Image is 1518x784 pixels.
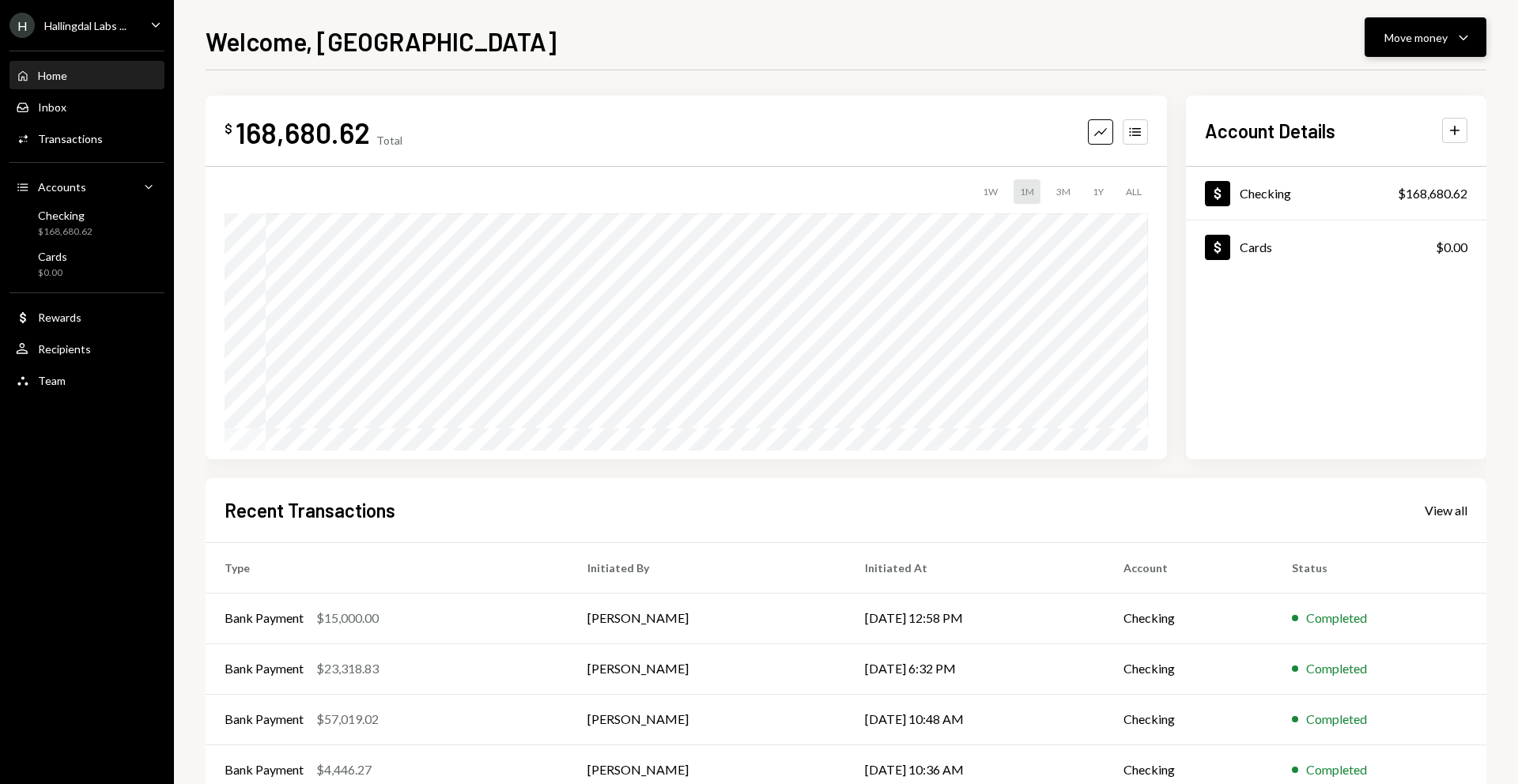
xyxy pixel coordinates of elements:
[846,542,1105,593] th: Initiated At
[225,121,232,137] div: $
[225,710,304,729] div: Bank Payment
[38,250,67,263] div: Cards
[9,366,164,394] a: Team
[1105,643,1273,694] td: Checking
[316,710,379,729] div: $57,019.02
[9,124,164,153] a: Transactions
[38,132,103,145] div: Transactions
[236,115,370,150] div: 168,680.62
[1306,609,1367,628] div: Completed
[38,311,81,324] div: Rewards
[1186,167,1486,220] a: Checking$168,680.62
[9,334,164,363] a: Recipients
[1205,118,1335,144] h2: Account Details
[1436,238,1467,257] div: $0.00
[376,134,402,147] div: Total
[1398,184,1467,203] div: $168,680.62
[568,694,846,744] td: [PERSON_NAME]
[568,643,846,694] td: [PERSON_NAME]
[206,542,568,593] th: Type
[9,204,164,242] a: Checking$168,680.62
[1306,760,1367,779] div: Completed
[9,61,164,89] a: Home
[1086,179,1110,204] div: 1Y
[38,209,93,222] div: Checking
[9,172,164,201] a: Accounts
[225,659,304,678] div: Bank Payment
[568,593,846,643] td: [PERSON_NAME]
[38,100,66,114] div: Inbox
[1105,542,1273,593] th: Account
[38,69,67,82] div: Home
[225,609,304,628] div: Bank Payment
[38,225,93,239] div: $168,680.62
[1105,694,1273,744] td: Checking
[1186,220,1486,273] a: Cards$0.00
[1384,29,1448,46] div: Move money
[846,593,1105,643] td: [DATE] 12:58 PM
[1425,501,1467,518] a: View all
[44,19,126,32] div: Hallingdal Labs ...
[1365,17,1486,57] button: Move money
[1240,239,1272,254] div: Cards
[206,25,557,57] h1: Welcome, [GEOGRAPHIC_DATA]
[225,497,395,523] h2: Recent Transactions
[1050,179,1077,204] div: 3M
[1105,593,1273,643] td: Checking
[9,13,35,38] div: H
[1120,179,1148,204] div: ALL
[225,760,304,779] div: Bank Payment
[568,542,846,593] th: Initiated By
[976,179,1004,204] div: 1W
[1014,179,1040,204] div: 1M
[9,303,164,331] a: Rewards
[316,659,379,678] div: $23,318.83
[316,760,372,779] div: $4,446.27
[1306,659,1367,678] div: Completed
[38,180,86,194] div: Accounts
[846,694,1105,744] td: [DATE] 10:48 AM
[1306,710,1367,729] div: Completed
[38,266,67,280] div: $0.00
[9,245,164,283] a: Cards$0.00
[38,374,66,387] div: Team
[1425,503,1467,518] div: View all
[316,609,379,628] div: $15,000.00
[38,342,91,356] div: Recipients
[1273,542,1486,593] th: Status
[1240,186,1291,201] div: Checking
[9,92,164,121] a: Inbox
[846,643,1105,694] td: [DATE] 6:32 PM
